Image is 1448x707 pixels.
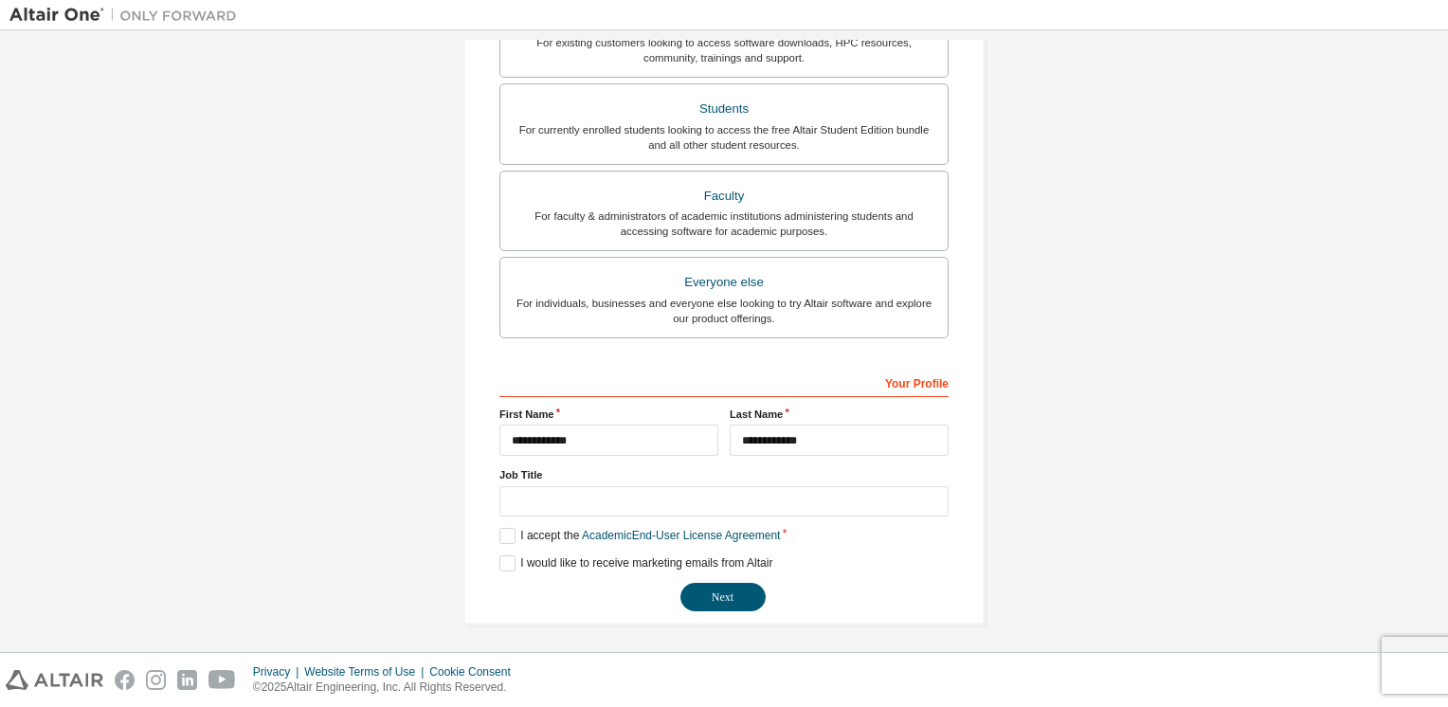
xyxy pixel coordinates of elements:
div: For faculty & administrators of academic institutions administering students and accessing softwa... [512,208,936,239]
p: © 2025 Altair Engineering, Inc. All Rights Reserved. [253,680,522,696]
img: facebook.svg [115,670,135,690]
div: Faculty [512,183,936,209]
img: linkedin.svg [177,670,197,690]
div: Everyone else [512,269,936,296]
label: First Name [499,407,718,422]
img: Altair One [9,6,246,25]
label: I would like to receive marketing emails from Altair [499,555,772,571]
div: For individuals, businesses and everyone else looking to try Altair software and explore our prod... [512,296,936,326]
label: I accept the [499,528,780,544]
div: Privacy [253,664,304,680]
button: Next [680,583,766,611]
img: youtube.svg [208,670,236,690]
div: Cookie Consent [429,664,521,680]
div: Students [512,96,936,122]
label: Job Title [499,467,949,482]
div: Website Terms of Use [304,664,429,680]
img: instagram.svg [146,670,166,690]
div: Your Profile [499,367,949,397]
img: altair_logo.svg [6,670,103,690]
a: Academic End-User License Agreement [582,529,780,542]
div: For existing customers looking to access software downloads, HPC resources, community, trainings ... [512,35,936,65]
div: For currently enrolled students looking to access the free Altair Student Edition bundle and all ... [512,122,936,153]
label: Last Name [730,407,949,422]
